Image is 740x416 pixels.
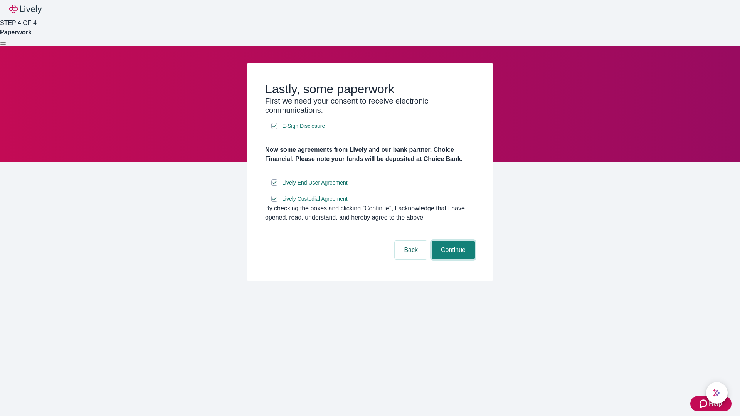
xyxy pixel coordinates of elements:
[709,399,722,408] span: Help
[265,145,475,164] h4: Now some agreements from Lively and our bank partner, Choice Financial. Please note your funds wi...
[282,122,325,130] span: E-Sign Disclosure
[9,5,42,14] img: Lively
[713,389,721,397] svg: Lively AI Assistant
[690,396,732,411] button: Zendesk support iconHelp
[395,241,427,259] button: Back
[706,382,728,404] button: chat
[281,121,326,131] a: e-sign disclosure document
[700,399,709,408] svg: Zendesk support icon
[281,194,349,204] a: e-sign disclosure document
[432,241,475,259] button: Continue
[281,178,349,188] a: e-sign disclosure document
[265,204,475,222] div: By checking the boxes and clicking “Continue", I acknowledge that I have opened, read, understand...
[265,82,475,96] h2: Lastly, some paperwork
[282,179,348,187] span: Lively End User Agreement
[265,96,475,115] h3: First we need your consent to receive electronic communications.
[282,195,348,203] span: Lively Custodial Agreement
